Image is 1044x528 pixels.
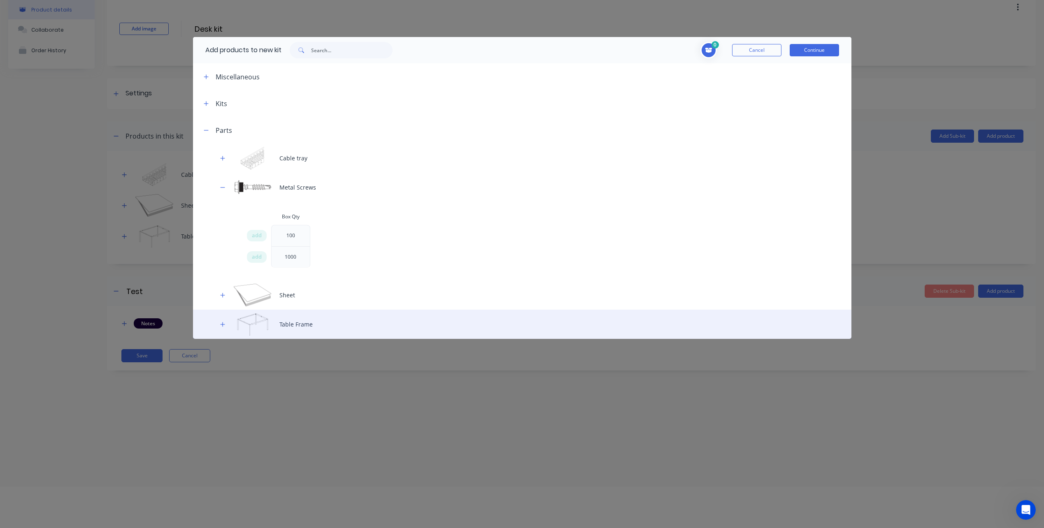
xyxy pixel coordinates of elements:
[732,44,781,56] button: Cancel
[216,72,260,82] div: Miscellaneous
[193,144,851,173] div: Cable trayCable tray
[193,37,281,63] div: Add products to new kit
[247,230,267,241] div: add
[712,41,719,49] span: 0
[700,42,720,58] button: Toggle cart dropdown
[216,99,227,109] div: Kits
[252,253,262,261] span: add
[271,208,311,225] div: Box Qty
[280,225,302,246] div: 100
[193,173,851,202] div: Metal ScrewsMetal Screws
[193,310,851,339] div: Table FrameTable Frame
[252,232,262,240] span: add
[247,251,267,263] div: add
[278,247,303,267] div: 1000
[193,280,851,310] div: SheetSheet
[216,125,232,135] div: Parts
[790,44,839,56] button: Continue
[1016,500,1036,520] iframe: Intercom live chat
[311,42,393,58] input: Search...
